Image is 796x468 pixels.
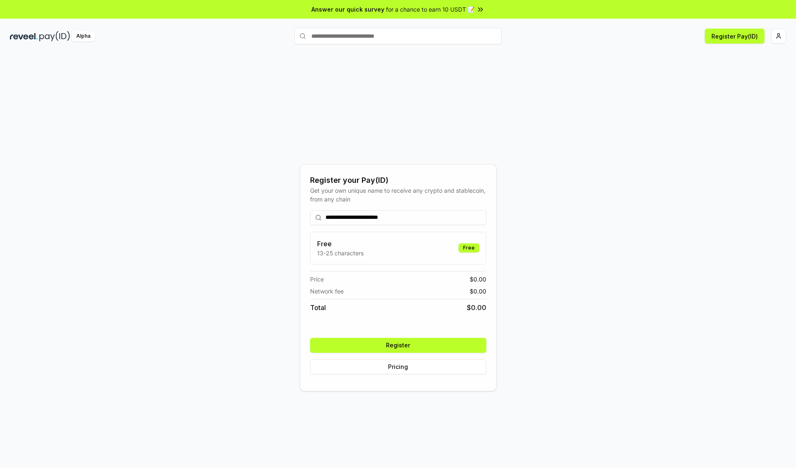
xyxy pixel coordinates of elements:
[467,303,486,313] span: $ 0.00
[310,175,486,186] div: Register your Pay(ID)
[386,5,475,14] span: for a chance to earn 10 USDT 📝
[311,5,384,14] span: Answer our quick survey
[317,239,364,249] h3: Free
[310,186,486,204] div: Get your own unique name to receive any crypto and stablecoin, from any chain
[470,275,486,284] span: $ 0.00
[459,243,479,252] div: Free
[39,31,70,41] img: pay_id
[470,287,486,296] span: $ 0.00
[72,31,95,41] div: Alpha
[705,29,764,44] button: Register Pay(ID)
[310,338,486,353] button: Register
[310,275,324,284] span: Price
[310,359,486,374] button: Pricing
[310,287,344,296] span: Network fee
[310,303,326,313] span: Total
[317,249,364,257] p: 13-25 characters
[10,31,38,41] img: reveel_dark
